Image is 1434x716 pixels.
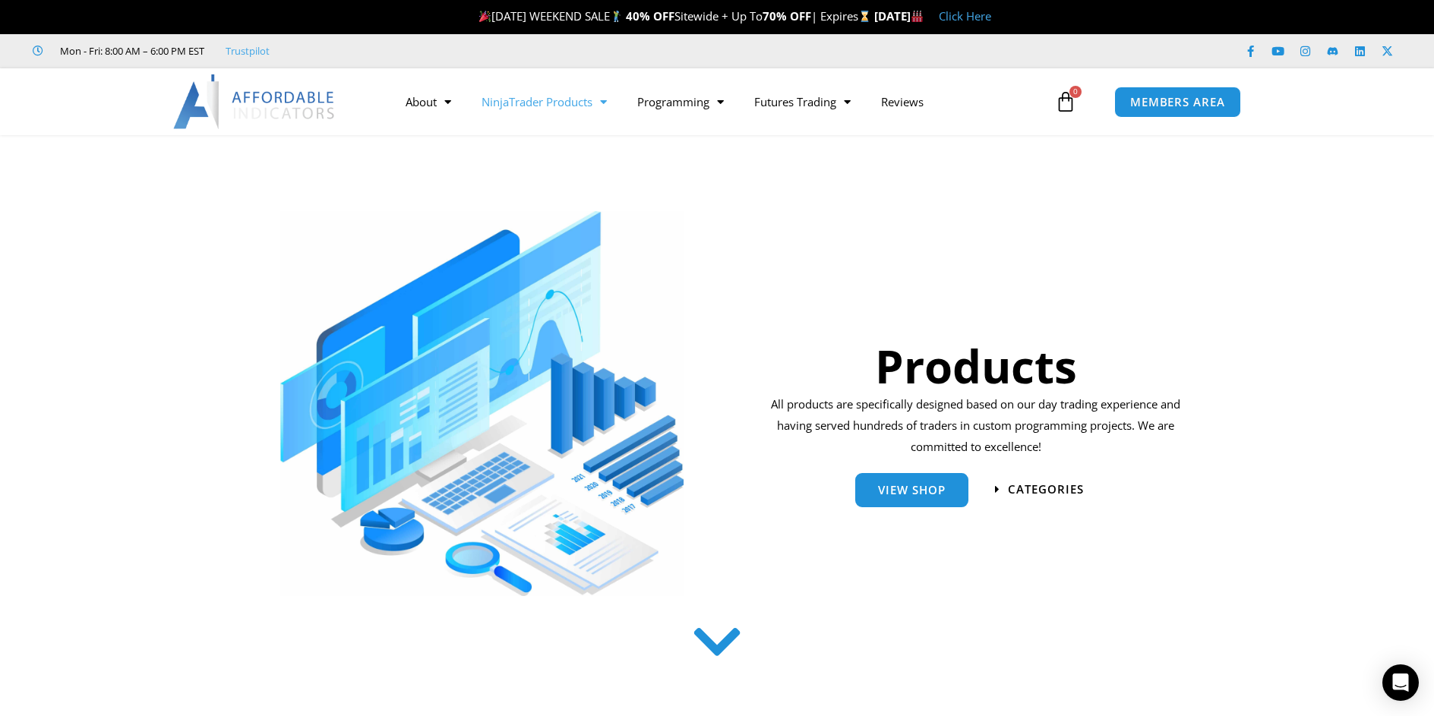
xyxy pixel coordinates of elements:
strong: [DATE] [874,8,924,24]
a: 0 [1032,80,1099,124]
a: View Shop [855,473,968,507]
img: 🏌️‍♂️ [611,11,622,22]
p: All products are specifically designed based on our day trading experience and having served hund... [766,394,1186,458]
a: Programming [622,84,739,119]
span: MEMBERS AREA [1130,96,1225,108]
strong: 70% OFF [763,8,811,24]
span: View Shop [878,484,946,496]
nav: Menu [390,84,1051,119]
a: Futures Trading [739,84,866,119]
div: Open Intercom Messenger [1382,664,1419,701]
h1: Products [766,334,1186,398]
img: ⌛ [859,11,870,22]
a: MEMBERS AREA [1114,87,1241,118]
span: categories [1008,484,1084,495]
a: Reviews [866,84,939,119]
a: Trustpilot [226,42,270,60]
img: LogoAI | Affordable Indicators – NinjaTrader [173,74,336,129]
img: ProductsSection scaled | Affordable Indicators – NinjaTrader [280,211,684,596]
a: categories [995,484,1084,495]
a: Click Here [939,8,991,24]
span: Mon - Fri: 8:00 AM – 6:00 PM EST [56,42,204,60]
img: 🎉 [479,11,491,22]
img: 🏭 [911,11,923,22]
span: [DATE] WEEKEND SALE Sitewide + Up To | Expires [475,8,874,24]
a: NinjaTrader Products [466,84,622,119]
strong: 40% OFF [626,8,674,24]
a: About [390,84,466,119]
span: 0 [1069,86,1082,98]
